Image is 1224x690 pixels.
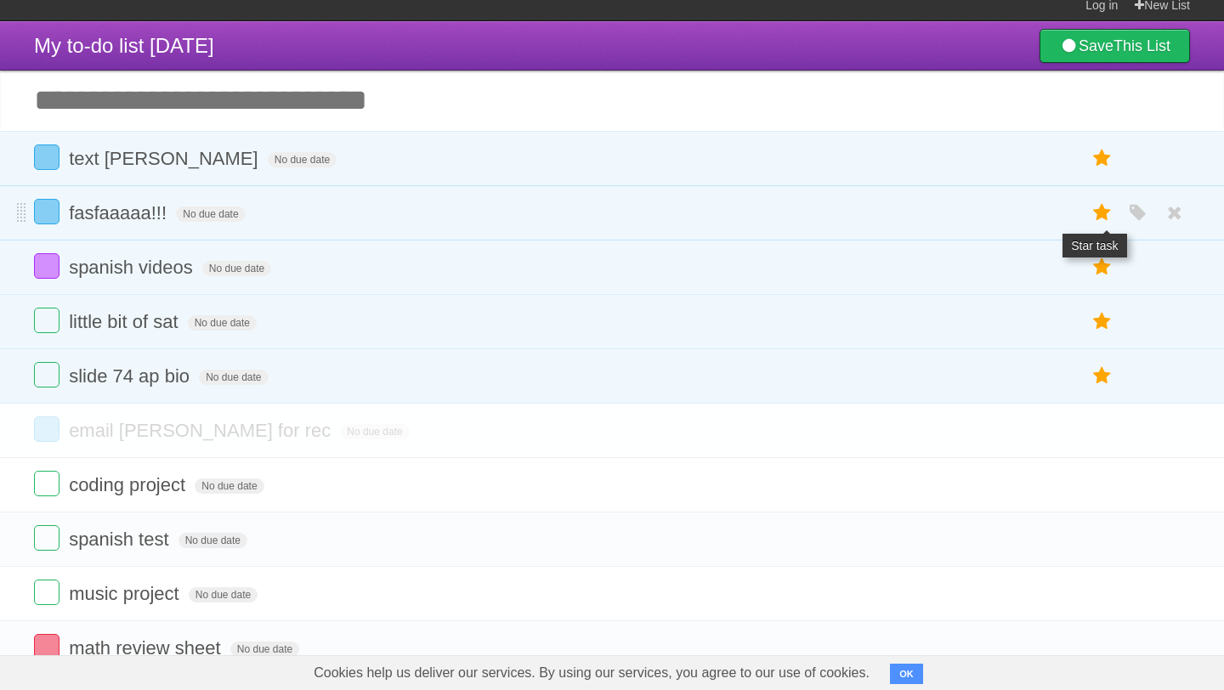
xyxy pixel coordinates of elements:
label: Star task [1086,308,1119,336]
label: Done [34,362,59,387]
span: spanish test [69,529,173,550]
label: Done [34,525,59,551]
label: Done [34,416,59,442]
span: No due date [178,533,247,548]
button: OK [890,664,923,684]
label: Done [34,580,59,605]
span: fasfaaaaa!!! [69,202,171,223]
span: music project [69,583,184,604]
span: spanish videos [69,257,197,278]
label: Done [34,253,59,279]
span: slide 74 ap bio [69,365,194,387]
span: Cookies help us deliver our services. By using our services, you agree to our use of cookies. [297,656,887,690]
span: little bit of sat [69,311,182,332]
a: SaveThis List [1040,29,1190,63]
span: No due date [230,642,299,657]
span: No due date [268,152,337,167]
span: email [PERSON_NAME] for rec [69,420,335,441]
label: Star task [1086,362,1119,390]
span: coding project [69,474,190,495]
label: Done [34,308,59,333]
span: No due date [195,478,263,494]
label: Done [34,634,59,659]
label: Star task [1086,253,1119,281]
span: My to-do list [DATE] [34,34,214,57]
span: No due date [188,315,257,331]
span: No due date [202,261,271,276]
label: Done [34,144,59,170]
span: text [PERSON_NAME] [69,148,263,169]
span: No due date [189,587,258,602]
span: math review sheet [69,637,225,659]
label: Star task [1086,199,1119,227]
span: No due date [176,206,245,222]
span: No due date [199,370,268,385]
label: Done [34,199,59,224]
span: No due date [340,424,409,439]
label: Done [34,471,59,496]
label: Star task [1086,144,1119,172]
b: This List [1113,37,1170,54]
